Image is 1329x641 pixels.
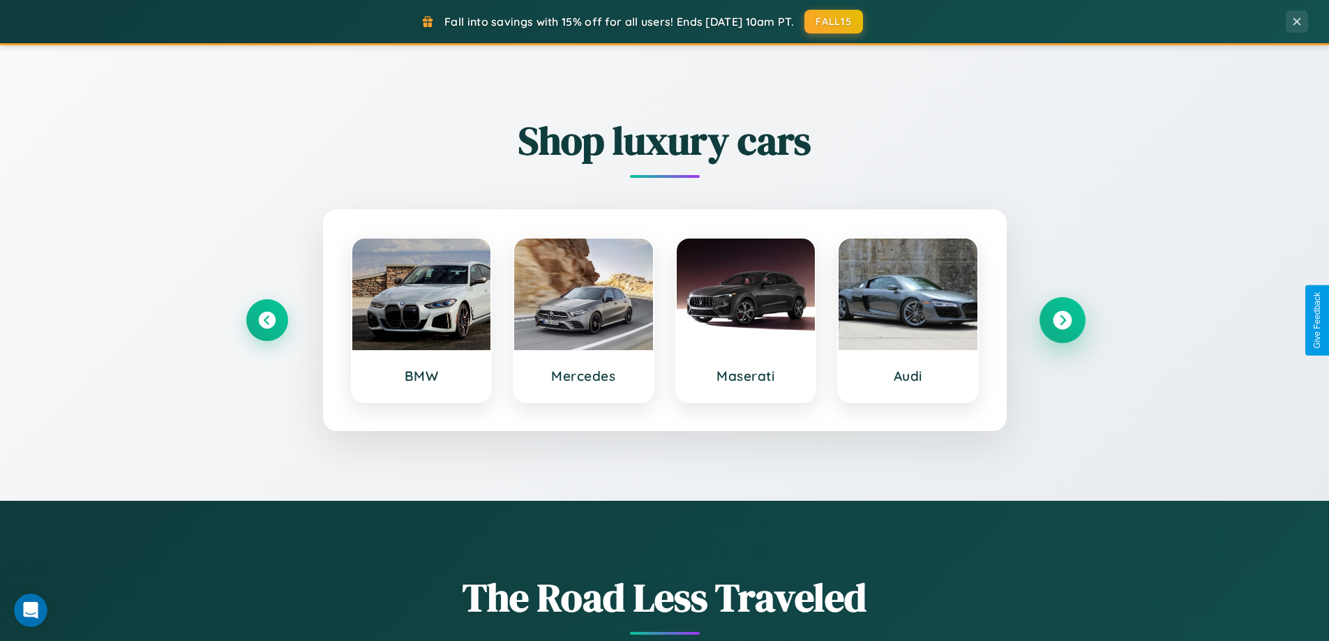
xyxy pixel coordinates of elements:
[246,571,1083,624] h1: The Road Less Traveled
[246,114,1083,167] h2: Shop luxury cars
[853,368,963,384] h3: Audi
[366,368,477,384] h3: BMW
[804,10,863,33] button: FALL15
[691,368,802,384] h3: Maserati
[528,368,639,384] h3: Mercedes
[444,15,794,29] span: Fall into savings with 15% off for all users! Ends [DATE] 10am PT.
[14,594,47,627] iframe: Intercom live chat
[1312,292,1322,349] div: Give Feedback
